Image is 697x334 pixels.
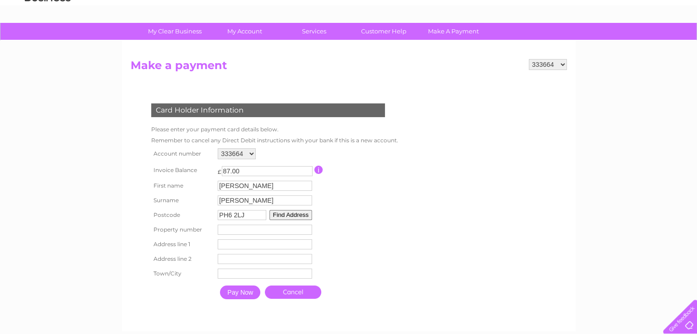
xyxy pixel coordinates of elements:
img: logo.png [24,24,71,52]
td: £ [218,164,221,175]
td: Remember to cancel any Direct Debit instructions with your bank if this is a new account. [149,135,401,146]
a: Services [276,23,352,40]
th: Address line 2 [149,252,216,266]
input: Information [314,166,323,174]
th: Town/City [149,266,216,281]
th: Address line 1 [149,237,216,252]
button: Find Address [269,210,313,220]
a: Make A Payment [416,23,491,40]
a: 0333 014 3131 [524,5,587,16]
a: My Account [207,23,282,40]
div: Card Holder Information [151,103,385,117]
h2: Make a payment [131,59,567,76]
a: Cancel [265,286,321,299]
a: Water [536,39,553,46]
a: Contact [636,39,659,46]
input: Pay Now [220,286,260,299]
th: Account number [149,146,216,162]
a: Energy [559,39,579,46]
a: Customer Help [346,23,422,40]
div: Clear Business is a trading name of Verastar Limited (registered in [GEOGRAPHIC_DATA] No. 3667643... [132,5,565,44]
a: Blog [617,39,631,46]
a: Log out [667,39,688,46]
th: Postcode [149,208,216,222]
th: First name [149,178,216,193]
th: Invoice Balance [149,162,216,178]
a: Telecoms [584,39,612,46]
td: Please enter your payment card details below. [149,124,401,135]
th: Property number [149,222,216,237]
th: Surname [149,193,216,208]
a: My Clear Business [137,23,213,40]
